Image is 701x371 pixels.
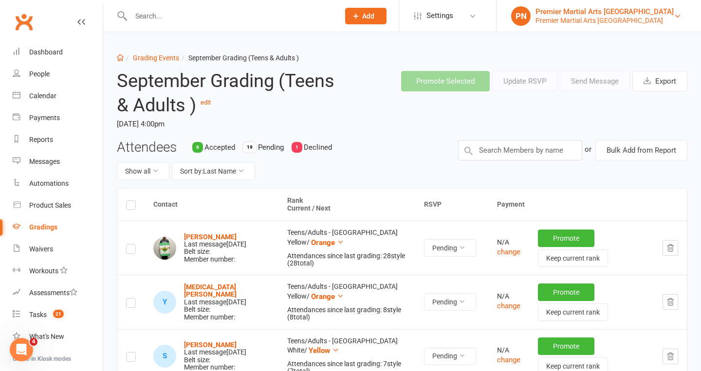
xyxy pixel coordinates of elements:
[184,283,270,321] div: Belt size: Member number:
[311,291,344,302] button: Orange
[153,345,176,368] div: Sophia Al-Ani
[201,99,211,106] a: edit
[29,245,53,253] div: Waivers
[13,85,103,107] a: Calendar
[204,143,235,152] span: Accepted
[29,333,64,340] div: What's New
[278,188,415,221] th: Rank Current / Next
[53,310,64,318] span: 21
[304,143,332,152] span: Declined
[13,326,103,348] a: What's New
[184,349,246,356] div: Last message [DATE]
[511,6,531,26] div: PN
[13,151,103,173] a: Messages
[29,223,57,231] div: Gradings
[538,230,594,247] button: Promote
[13,260,103,282] a: Workouts
[13,107,103,129] a: Payments
[133,54,179,62] a: Grading Events
[13,194,103,216] a: Product Sales
[13,129,103,151] a: Reports
[243,142,257,153] div: 19
[538,283,594,301] button: Promote
[29,92,56,100] div: Calendar
[311,238,335,247] span: Orange
[292,142,302,153] div: 1
[184,299,270,306] div: Last message [DATE]
[595,140,687,160] button: Bulk Add from Report
[362,12,374,20] span: Add
[117,71,346,115] h2: September Grading (Teens & Adults )
[117,162,169,180] button: Show all
[311,292,335,301] span: Orange
[309,346,330,355] span: Yellow
[535,16,674,25] div: Premier Martial Arts [GEOGRAPHIC_DATA]
[29,48,63,56] div: Dashboard
[13,238,103,260] a: Waivers
[13,216,103,238] a: Gradings
[29,136,53,143] div: Reports
[497,246,520,258] button: change
[287,306,406,321] div: Attendances since last grading: 8 style ( 8 total)
[585,140,591,159] div: or
[497,347,520,354] div: N/A
[497,293,520,300] div: N/A
[184,341,237,349] a: [PERSON_NAME]
[29,70,50,78] div: People
[10,338,33,361] iframe: Intercom live chat
[497,300,520,312] button: change
[309,345,339,356] button: Yellow
[29,267,58,275] div: Workouts
[29,114,60,122] div: Payments
[179,53,299,63] li: September Grading (Teens & Adults )
[29,311,47,318] div: Tasks
[426,5,453,27] span: Settings
[128,9,332,23] input: Search...
[311,237,344,248] button: Orange
[424,239,476,257] button: Pending
[117,116,346,132] time: [DATE] 4:00pm
[424,348,476,365] button: Pending
[153,291,176,314] div: Yasmin Al-Ani
[13,304,103,326] a: Tasks 21
[424,293,476,311] button: Pending
[184,233,237,241] a: [PERSON_NAME]
[172,162,255,180] button: Sort by:Last Name
[13,282,103,304] a: Assessments
[258,143,284,152] span: Pending
[538,249,608,267] button: Keep current rank
[145,188,278,221] th: Contact
[538,337,594,355] button: Promote
[287,252,406,267] div: Attendances since last grading: 28 style ( 28 total)
[29,179,69,187] div: Automations
[184,241,246,248] div: Last message [DATE]
[184,233,246,264] div: Belt size: Member number:
[13,63,103,85] a: People
[497,354,520,366] button: change
[29,158,60,165] div: Messages
[488,188,687,221] th: Payment
[278,275,415,329] td: Teens/Adults - [GEOGRAPHIC_DATA] Yellow /
[458,140,582,160] input: Search Members by name
[497,239,520,246] div: N/A
[29,201,71,209] div: Product Sales
[30,338,37,346] span: 4
[538,303,608,321] button: Keep current rank
[13,41,103,63] a: Dashboard
[184,283,237,298] a: [MEDICAL_DATA][PERSON_NAME]
[153,237,176,260] img: Sandra Aju
[278,221,415,275] td: Teens/Adults - [GEOGRAPHIC_DATA] Yellow /
[192,142,203,153] div: 6
[345,8,387,24] button: Add
[13,173,103,194] a: Automations
[415,188,488,221] th: RSVP
[632,71,687,91] button: Export
[12,10,36,34] a: Clubworx
[29,289,77,297] div: Assessments
[117,140,177,155] h3: Attendees
[535,7,674,16] div: Premier Martial Arts [GEOGRAPHIC_DATA]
